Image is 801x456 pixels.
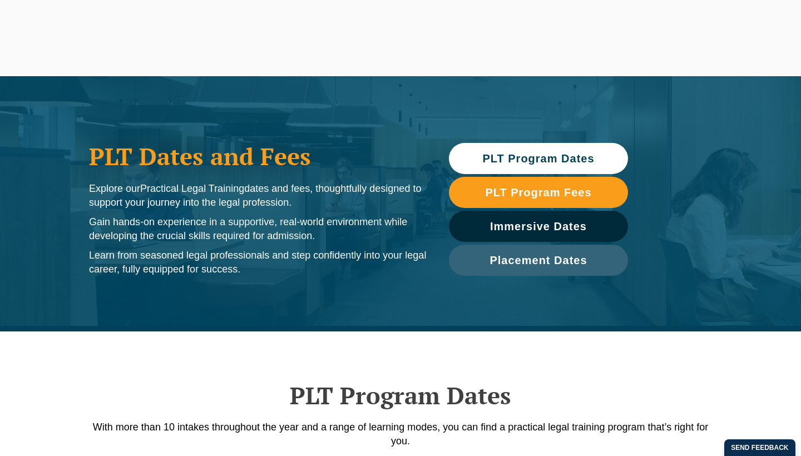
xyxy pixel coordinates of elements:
p: Explore our dates and fees, thoughtfully designed to support your journey into the legal profession. [89,182,427,210]
p: With more than 10 intakes throughout the year and a range of learning modes, you can find a pract... [83,420,718,448]
p: Gain hands-on experience in a supportive, real-world environment while developing the crucial ski... [89,215,427,243]
span: PLT Program Fees [485,187,591,198]
a: PLT Program Fees [449,177,628,208]
h2: PLT Program Dates [83,381,718,409]
h1: PLT Dates and Fees [89,142,427,170]
a: Immersive Dates [449,211,628,242]
a: Placement Dates [449,245,628,276]
a: PLT Program Dates [449,143,628,174]
span: PLT Program Dates [482,153,594,164]
span: Immersive Dates [490,221,587,232]
p: Learn from seasoned legal professionals and step confidently into your legal career, fully equipp... [89,249,427,276]
span: Practical Legal Training [140,183,244,194]
span: Placement Dates [489,255,587,266]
